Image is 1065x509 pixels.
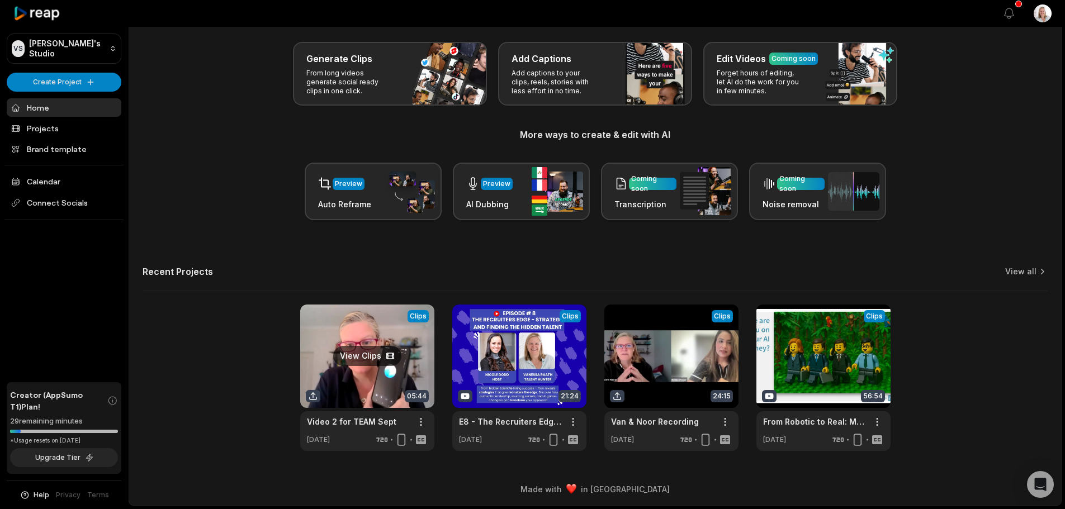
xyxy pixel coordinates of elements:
a: Projects [7,119,121,137]
a: View all [1005,266,1036,277]
button: Create Project [7,73,121,92]
img: ai_dubbing.png [532,167,583,216]
a: Van & Noor Recording [611,416,699,427]
a: Brand template [7,140,121,158]
div: Coming soon [779,174,822,194]
p: [PERSON_NAME]'s Studio [29,39,105,59]
h3: Auto Reframe [318,198,371,210]
a: Privacy [56,490,81,500]
span: Connect Socials [7,193,121,213]
span: Help [34,490,49,500]
a: E8 - The Recruiters Edge - Strategy and How to Find Hidden Talent [459,416,562,427]
h3: Edit Videos [717,52,766,65]
a: Home [7,98,121,117]
p: Add captions to your clips, reels, stories with less effort in no time. [512,69,598,96]
p: Forget hours of editing, let AI do the work for you in few minutes. [717,69,803,96]
div: Open Intercom Messenger [1027,471,1054,498]
p: From long videos generate social ready clips in one click. [306,69,393,96]
div: 29 remaining minutes [10,416,118,427]
a: Terms [87,490,109,500]
div: Coming soon [631,174,674,194]
div: Preview [483,179,510,189]
div: *Usage resets on [DATE] [10,436,118,445]
div: Made with in [GEOGRAPHIC_DATA] [139,483,1051,495]
h3: Noise removal [763,198,825,210]
a: From Robotic to Real: Making AI Sound Like YouA Talk by [PERSON_NAME] [763,416,866,427]
img: transcription.png [680,167,731,215]
img: heart emoji [566,484,576,494]
img: auto_reframe.png [384,170,435,213]
div: Coming soon [771,54,816,64]
img: noise_removal.png [828,172,879,211]
h3: Generate Clips [306,52,372,65]
a: Calendar [7,172,121,191]
h3: More ways to create & edit with AI [143,128,1048,141]
a: Video 2 for TEAM Sept [307,416,396,427]
div: Preview [335,179,362,189]
h3: AI Dubbing [466,198,513,210]
h3: Add Captions [512,52,571,65]
button: Upgrade Tier [10,448,118,467]
div: VS [12,40,25,57]
h2: Recent Projects [143,266,213,277]
button: Help [20,490,49,500]
span: Creator (AppSumo T1) Plan! [10,389,107,412]
h3: Transcription [614,198,676,210]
